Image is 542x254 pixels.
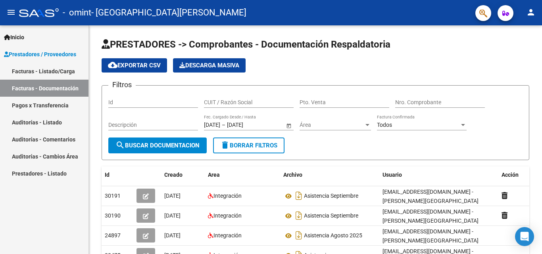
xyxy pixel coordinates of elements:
[164,193,181,199] span: [DATE]
[498,166,538,183] datatable-header-cell: Acción
[108,138,207,153] button: Buscar Documentacion
[205,166,280,183] datatable-header-cell: Area
[108,62,161,69] span: Exportar CSV
[382,228,479,244] span: [EMAIL_ADDRESS][DOMAIN_NAME] - [PERSON_NAME][GEOGRAPHIC_DATA]
[526,8,536,17] mat-icon: person
[213,212,242,219] span: Integración
[164,212,181,219] span: [DATE]
[108,60,117,70] mat-icon: cloud_download
[115,140,125,150] mat-icon: search
[179,62,239,69] span: Descarga Masiva
[382,189,479,204] span: [EMAIL_ADDRESS][DOMAIN_NAME] - [PERSON_NAME][GEOGRAPHIC_DATA]
[227,122,266,128] input: Fecha fin
[105,193,121,199] span: 30191
[173,58,246,73] button: Descarga Masiva
[213,193,242,199] span: Integración
[220,140,230,150] mat-icon: delete
[173,58,246,73] app-download-masive: Descarga masiva de comprobantes (adjuntos)
[304,213,358,219] span: Asistencia Septiembre
[213,138,284,153] button: Borrar Filtros
[105,172,110,178] span: Id
[164,232,181,239] span: [DATE]
[382,208,479,224] span: [EMAIL_ADDRESS][DOMAIN_NAME] - [PERSON_NAME][GEOGRAPHIC_DATA]
[102,58,167,73] button: Exportar CSV
[515,227,534,246] div: Open Intercom Messenger
[502,172,519,178] span: Acción
[102,39,390,50] span: PRESTADORES -> Comprobantes - Documentación Respaldatoria
[382,172,402,178] span: Usuario
[222,122,225,128] span: –
[4,33,24,42] span: Inicio
[294,209,304,222] i: Descargar documento
[304,193,358,199] span: Asistencia Septiembre
[283,172,302,178] span: Archivo
[105,212,121,219] span: 30190
[6,8,16,17] mat-icon: menu
[304,233,362,239] span: Asistencia Agosto 2025
[379,166,498,183] datatable-header-cell: Usuario
[294,229,304,242] i: Descargar documento
[294,189,304,202] i: Descargar documento
[91,4,246,21] span: - [GEOGRAPHIC_DATA][PERSON_NAME]
[115,142,200,149] span: Buscar Documentacion
[204,122,220,128] input: Fecha inicio
[4,50,76,59] span: Prestadores / Proveedores
[105,232,121,239] span: 24897
[280,166,379,183] datatable-header-cell: Archivo
[213,232,242,239] span: Integración
[284,121,293,130] button: Open calendar
[300,122,364,128] span: Área
[220,142,277,149] span: Borrar Filtros
[102,166,133,183] datatable-header-cell: Id
[208,172,220,178] span: Area
[63,4,91,21] span: - omint
[108,79,136,90] h3: Filtros
[164,172,183,178] span: Creado
[161,166,205,183] datatable-header-cell: Creado
[377,122,392,128] span: Todos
